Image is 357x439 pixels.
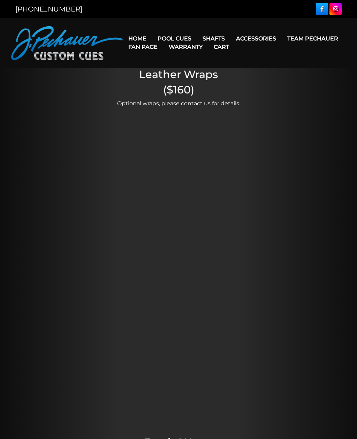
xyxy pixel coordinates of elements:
a: [PHONE_NUMBER] [15,5,82,13]
a: Home [123,30,152,47]
a: Accessories [230,30,282,47]
a: Cart [208,38,235,56]
a: Fan Page [123,38,163,56]
a: Pool Cues [152,30,197,47]
a: Warranty [163,38,208,56]
a: Shafts [197,30,230,47]
img: Pechauer Custom Cues [11,26,123,60]
a: Team Pechauer [282,30,344,47]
